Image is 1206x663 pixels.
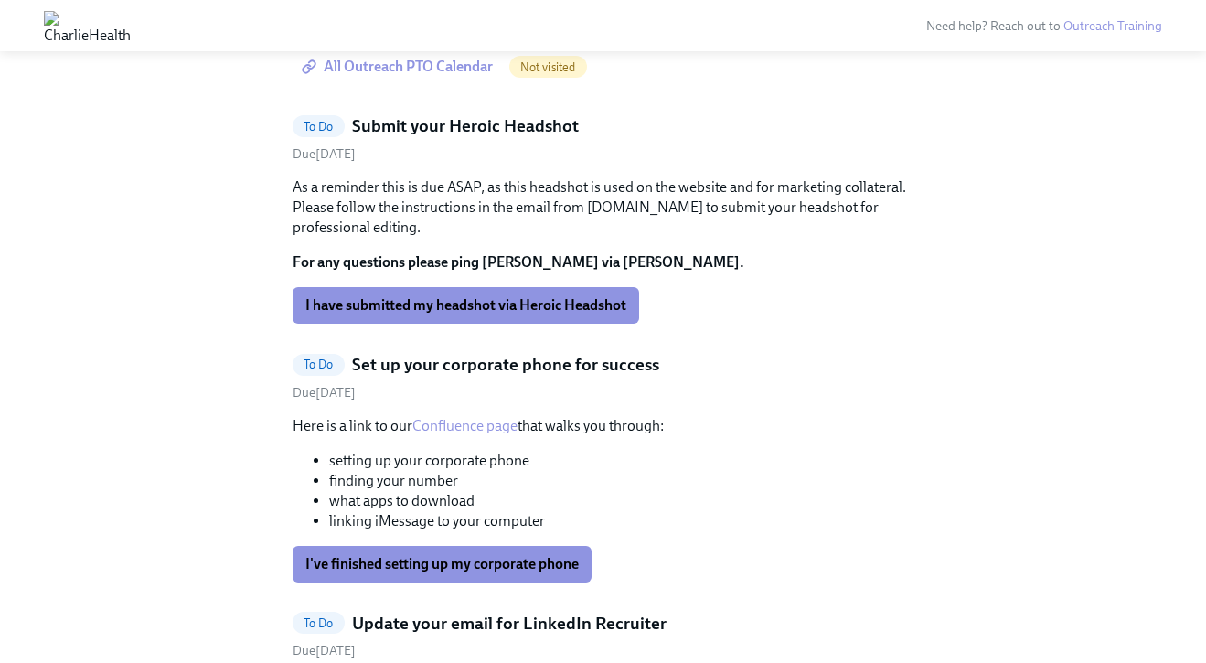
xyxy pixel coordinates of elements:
span: I've finished setting up my corporate phone [305,555,579,573]
span: All Outreach PTO Calendar [305,58,493,76]
h5: Update your email for LinkedIn Recruiter [352,612,667,636]
a: To DoSubmit your Heroic HeadshotDue[DATE] [293,114,914,163]
span: To Do [293,358,345,371]
a: To DoSet up your corporate phone for successDue[DATE] [293,353,914,401]
button: I have submitted my headshot via Heroic Headshot [293,287,639,324]
a: To DoUpdate your email for LinkedIn RecruiterDue[DATE] [293,612,914,660]
span: I have submitted my headshot via Heroic Headshot [305,296,626,315]
li: what apps to download [329,491,914,511]
span: To Do [293,616,345,630]
strong: For any questions please ping [PERSON_NAME] via [PERSON_NAME]. [293,253,744,271]
li: finding your number [329,471,914,491]
span: Need help? Reach out to [926,18,1162,34]
li: setting up your corporate phone [329,451,914,471]
span: To Do [293,120,345,134]
a: All Outreach PTO Calendar [293,48,506,85]
button: I've finished setting up my corporate phone [293,546,592,583]
span: Friday, August 22nd 2025, 10:00 am [293,146,356,162]
a: Outreach Training [1063,18,1162,34]
li: linking iMessage to your computer [329,511,914,531]
span: Not visited [509,60,587,74]
img: CharlieHealth [44,11,131,40]
span: Saturday, August 23rd 2025, 10:00 am [293,643,356,658]
p: Here is a link to our that walks you through: [293,416,914,436]
h5: Submit your Heroic Headshot [352,114,579,138]
span: Wednesday, August 20th 2025, 10:00 am [293,385,356,401]
p: As a reminder this is due ASAP, as this headshot is used on the website and for marketing collate... [293,177,914,238]
h5: Set up your corporate phone for success [352,353,659,377]
a: Confluence page [412,417,518,434]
